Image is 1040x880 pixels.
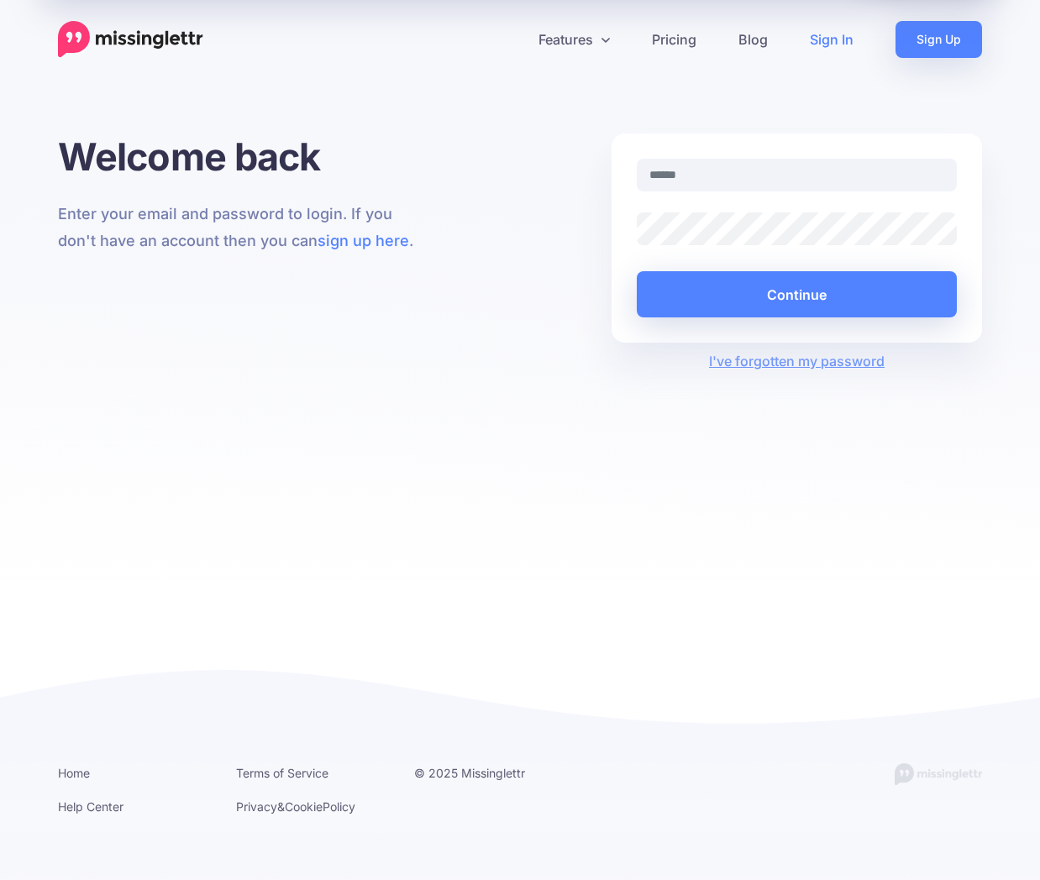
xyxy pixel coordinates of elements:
[318,232,409,249] a: sign up here
[58,201,428,254] p: Enter your email and password to login. If you don't have an account then you can .
[414,762,567,783] li: © 2025 Missinglettr
[236,766,328,780] a: Terms of Service
[58,134,428,180] h1: Welcome back
[637,271,957,317] button: Continue
[58,766,90,780] a: Home
[58,799,123,814] a: Help Center
[789,21,875,58] a: Sign In
[896,21,982,58] a: Sign Up
[709,353,885,369] a: I've forgotten my password
[236,796,389,817] li: & Policy
[717,21,789,58] a: Blog
[631,21,717,58] a: Pricing
[517,21,631,58] a: Features
[236,799,277,814] a: Privacy
[285,799,323,814] a: Cookie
